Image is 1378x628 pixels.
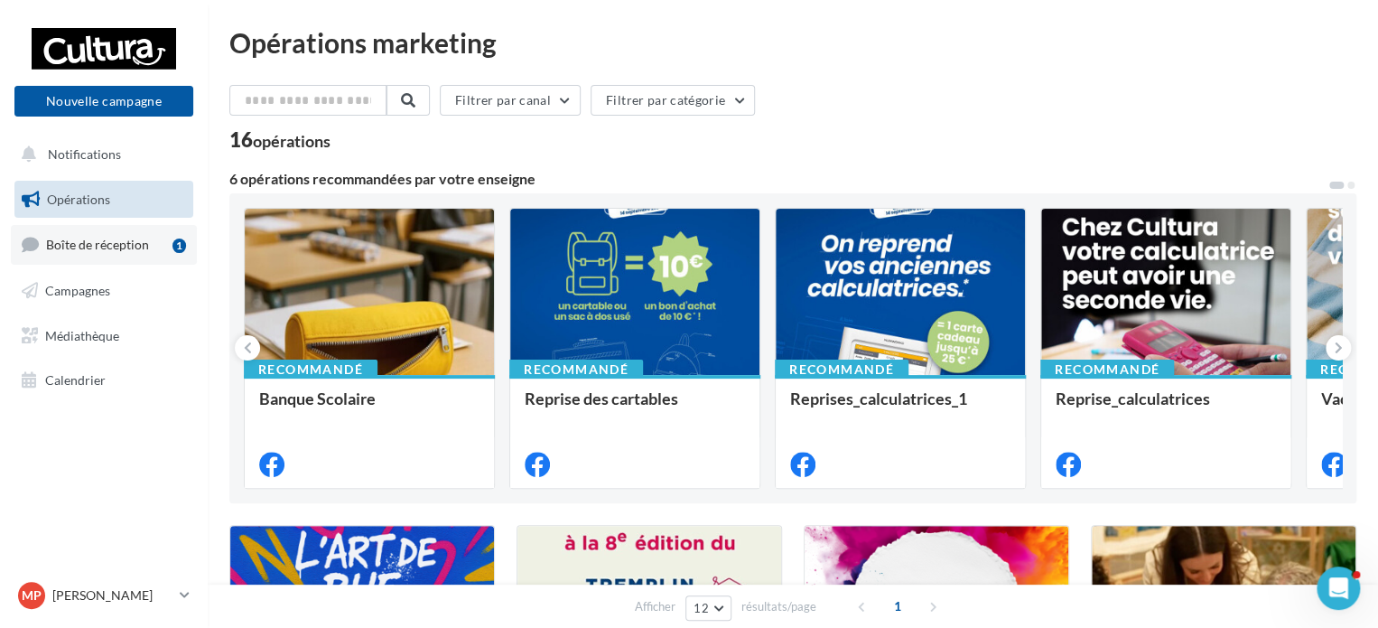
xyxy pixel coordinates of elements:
[790,389,1010,426] div: Reprises_calculatrices_1
[509,360,643,380] div: Recommandé
[253,133,331,149] div: opérations
[11,361,197,399] a: Calendrier
[775,360,908,380] div: Recommandé
[47,192,110,207] span: Opérations
[1056,389,1276,426] div: Reprise_calculatrices
[11,225,197,264] a: Boîte de réception1
[11,272,197,310] a: Campagnes
[525,389,745,426] div: Reprise des cartables
[11,181,197,219] a: Opérations
[635,598,675,615] span: Afficher
[229,29,1356,56] div: Opérations marketing
[694,601,709,615] span: 12
[45,283,110,298] span: Campagnes
[259,389,480,426] div: Banque Scolaire
[883,592,912,621] span: 1
[591,85,755,116] button: Filtrer par catégorie
[1317,567,1360,610] iframe: Intercom live chat
[244,360,377,380] div: Recommandé
[11,317,197,355] a: Médiathèque
[14,86,193,117] button: Nouvelle campagne
[46,237,149,252] span: Boîte de réception
[172,239,186,253] div: 1
[229,172,1327,186] div: 6 opérations recommandées par votre enseigne
[741,598,816,615] span: résultats/page
[52,586,172,605] p: [PERSON_NAME]
[48,146,121,162] span: Notifications
[45,372,106,388] span: Calendrier
[45,327,119,342] span: Médiathèque
[229,130,331,150] div: 16
[11,136,190,173] button: Notifications
[22,586,42,605] span: MP
[14,578,193,613] a: MP [PERSON_NAME]
[685,595,731,621] button: 12
[1040,360,1174,380] div: Recommandé
[440,85,581,116] button: Filtrer par canal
